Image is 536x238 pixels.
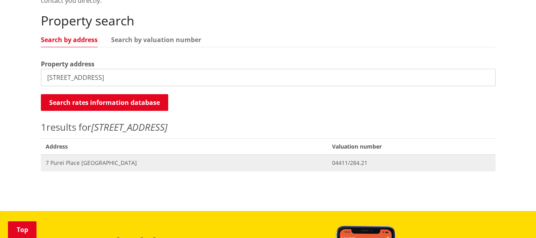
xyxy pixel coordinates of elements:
[41,120,496,134] p: results for
[46,159,323,167] span: 7 Purei Place [GEOGRAPHIC_DATA]
[41,37,98,43] a: Search by address
[41,94,168,111] button: Search rates information database
[91,120,167,134] em: [STREET_ADDRESS]
[111,37,201,43] a: Search by valuation number
[41,13,496,28] h2: Property search
[499,205,528,233] iframe: Messenger Launcher
[41,69,496,86] input: e.g. Duke Street NGARUAWAHIA
[41,138,327,155] span: Address
[41,59,94,69] label: Property address
[327,138,496,155] span: Valuation number
[8,221,37,238] a: Top
[332,159,491,167] span: 04411/284.21
[41,155,496,171] a: 7 Purei Place [GEOGRAPHIC_DATA] 04411/284.21
[41,120,46,134] span: 1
